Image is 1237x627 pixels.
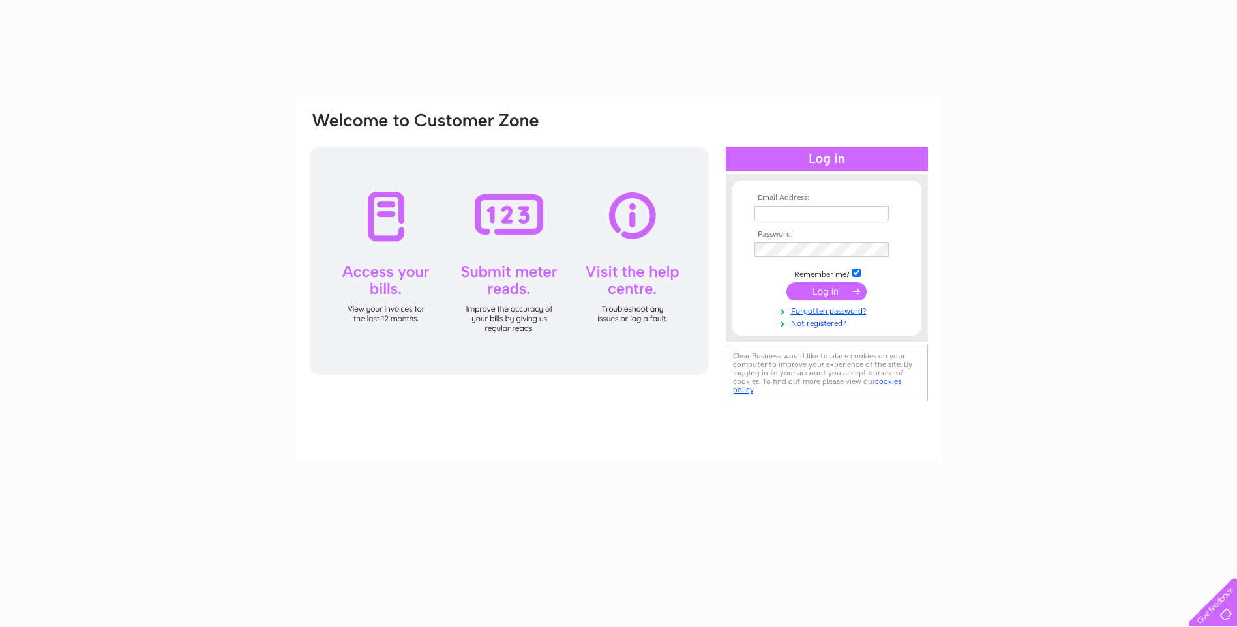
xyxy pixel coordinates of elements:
[733,377,901,394] a: cookies policy
[754,316,902,328] a: Not registered?
[751,267,902,280] td: Remember me?
[786,282,867,300] input: Submit
[754,304,902,316] a: Forgotten password?
[726,345,928,401] div: Clear Business would like to place cookies on your computer to improve your experience of the sit...
[751,194,902,203] th: Email Address:
[751,230,902,239] th: Password:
